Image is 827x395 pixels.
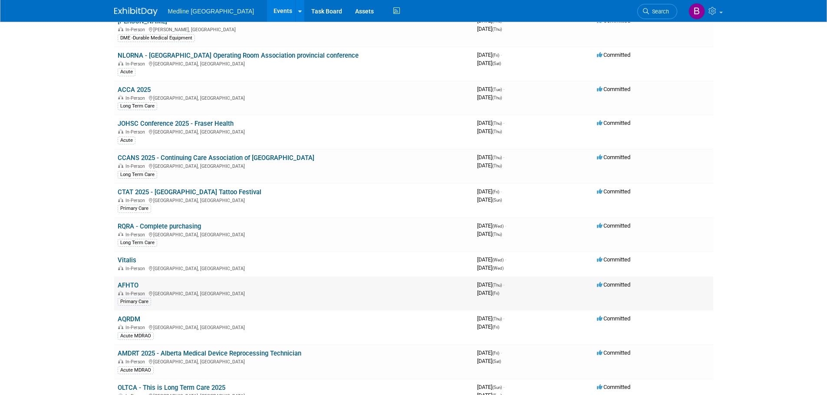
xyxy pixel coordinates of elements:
span: (Fri) [492,291,499,296]
div: Acute MDRAO [118,366,154,374]
div: Primary Care [118,205,151,212]
div: Long Term Care [118,171,157,179]
img: In-Person Event [118,266,123,270]
span: In-Person [125,359,148,365]
span: (Thu) [492,129,502,134]
span: In-Person [125,95,148,101]
img: In-Person Event [118,163,123,168]
span: [DATE] [477,196,502,203]
span: (Fri) [492,325,499,330]
a: NLORNA - [GEOGRAPHIC_DATA] Operating Room Association provincial conference [118,52,359,59]
img: In-Person Event [118,129,123,134]
span: (Fri) [492,351,499,356]
span: [DATE] [477,94,502,101]
span: In-Person [125,27,148,33]
div: Acute MDRAO [118,332,154,340]
span: Search [649,8,669,15]
a: Vitalis [118,256,136,264]
span: [DATE] [477,222,506,229]
span: (Fri) [492,53,499,58]
span: (Thu) [492,232,502,237]
a: AQRDM [118,315,140,323]
a: AMDRT 2025 - Alberta Medical Device Reprocessing Technician [118,349,301,357]
span: (Thu) [492,27,502,32]
span: - [503,154,504,160]
span: (Sat) [492,61,501,66]
span: Medline [GEOGRAPHIC_DATA] [168,8,254,15]
span: [DATE] [477,128,502,134]
img: Brad Imhoff [689,3,705,20]
span: (Thu) [492,95,502,100]
img: In-Person Event [118,325,123,329]
span: (Thu) [492,163,502,168]
span: Committed [597,154,630,160]
a: AFHTO [118,281,138,289]
span: In-Person [125,198,148,203]
span: [DATE] [477,384,504,390]
a: CTAT 2025 - [GEOGRAPHIC_DATA] Tattoo Festival [118,188,261,196]
div: [GEOGRAPHIC_DATA], [GEOGRAPHIC_DATA] [118,358,470,365]
span: - [501,52,502,58]
a: CCANS 2025 - Continuing Care Association of [GEOGRAPHIC_DATA] [118,154,314,162]
a: ACCA 2025 [118,86,151,94]
span: [DATE] [477,358,501,364]
img: In-Person Event [118,198,123,202]
span: - [505,256,506,263]
div: [GEOGRAPHIC_DATA], [GEOGRAPHIC_DATA] [118,264,470,271]
span: [DATE] [477,86,504,92]
a: Search [637,4,677,19]
span: - [501,349,502,356]
a: OLTCA - This is Long Term Care 2025 [118,384,225,392]
span: - [503,384,504,390]
div: [GEOGRAPHIC_DATA], [GEOGRAPHIC_DATA] [118,94,470,101]
img: In-Person Event [118,232,123,236]
img: In-Person Event [118,61,123,65]
img: In-Person Event [118,95,123,100]
div: [GEOGRAPHIC_DATA], [GEOGRAPHIC_DATA] [118,60,470,67]
a: JOHSC Conference 2025 - Fraser Health [118,120,234,127]
div: [GEOGRAPHIC_DATA], [GEOGRAPHIC_DATA] [118,231,470,238]
span: (Thu) [492,283,502,287]
div: Long Term Care [118,102,157,110]
img: In-Person Event [118,291,123,295]
span: Committed [597,315,630,322]
div: [GEOGRAPHIC_DATA], [GEOGRAPHIC_DATA] [118,196,470,203]
span: [DATE] [477,315,504,322]
span: [DATE] [477,281,504,288]
span: - [501,188,502,195]
span: - [503,120,504,126]
div: [GEOGRAPHIC_DATA], [GEOGRAPHIC_DATA] [118,290,470,297]
div: [GEOGRAPHIC_DATA], [GEOGRAPHIC_DATA] [118,323,470,330]
span: In-Person [125,232,148,238]
span: [DATE] [477,52,502,58]
span: (Sun) [492,385,502,390]
span: In-Person [125,291,148,297]
span: [DATE] [477,26,502,32]
span: Committed [597,256,630,263]
div: Acute [118,137,135,144]
div: [PERSON_NAME], [GEOGRAPHIC_DATA] [118,26,470,33]
span: (Sun) [492,198,502,202]
div: Acute [118,68,135,76]
span: [DATE] [477,188,502,195]
span: (Thu) [492,317,502,321]
a: RQRA - Complete purchasing [118,222,201,230]
span: In-Person [125,266,148,271]
span: - [505,222,506,229]
span: Committed [597,384,630,390]
span: (Wed) [492,258,504,262]
span: In-Person [125,325,148,330]
span: Committed [597,120,630,126]
span: Committed [597,52,630,58]
span: (Fri) [492,189,499,194]
span: Committed [597,86,630,92]
img: In-Person Event [118,27,123,31]
span: (Thu) [492,155,502,160]
span: In-Person [125,163,148,169]
span: [DATE] [477,154,504,160]
span: Committed [597,349,630,356]
span: - [503,315,504,322]
span: (Wed) [492,224,504,229]
div: [GEOGRAPHIC_DATA], [GEOGRAPHIC_DATA] [118,162,470,169]
span: [DATE] [477,264,504,271]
